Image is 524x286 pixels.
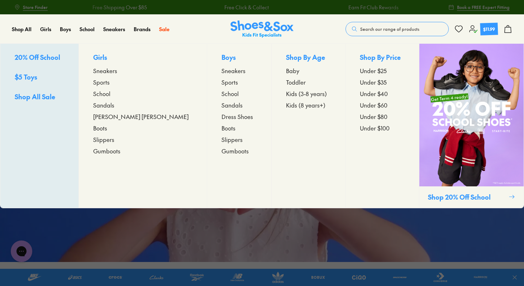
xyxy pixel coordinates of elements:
[15,72,37,81] span: $5 Toys
[15,92,64,103] a: Shop All Sale
[360,52,405,63] p: Shop By Price
[419,44,524,208] a: Shop 20% Off School
[93,124,192,132] a: Boots
[12,25,32,33] a: Shop All
[93,78,192,86] a: Sports
[14,1,48,14] a: Store Finder
[230,20,294,38] img: SNS_Logo_Responsive.svg
[360,89,405,98] a: Under $40
[221,124,235,132] span: Boots
[360,66,387,75] span: Under $25
[221,101,257,109] a: Sandals
[93,135,114,144] span: Slippers
[221,112,257,121] a: Dress Shoes
[221,52,257,63] p: Boys
[286,89,327,98] span: Kids (3-8 years)
[419,44,524,186] img: SCHOOLPROMO_COLLECTION.png
[93,52,192,63] p: Girls
[360,101,405,109] a: Under $60
[224,4,268,11] a: Free Click & Collect
[286,89,331,98] a: Kids (3-8 years)
[448,1,510,14] a: Book a FREE Expert Fitting
[221,135,243,144] span: Slippers
[346,22,449,36] button: Search our range of products
[348,4,398,11] a: Earn Fit Club Rewards
[93,135,192,144] a: Slippers
[93,66,117,75] span: Sneakers
[360,124,390,132] span: Under $100
[60,25,71,33] a: Boys
[221,89,239,98] span: School
[92,4,146,11] a: Free Shipping Over $85
[221,66,246,75] span: Sneakers
[7,238,36,264] iframe: Gorgias live chat messenger
[221,89,257,98] a: School
[360,124,405,132] a: Under $100
[93,89,110,98] span: School
[93,147,192,155] a: Gumboots
[360,26,419,32] span: Search our range of products
[93,66,192,75] a: Sneakers
[134,25,151,33] a: Brands
[286,101,325,109] span: Kids (8 years+)
[221,124,257,132] a: Boots
[221,78,238,86] span: Sports
[469,23,498,35] a: $11.99
[483,25,495,32] div: $11.99
[93,101,192,109] a: Sandals
[360,78,387,86] span: Under $35
[15,72,64,83] a: $5 Toys
[93,112,192,121] a: [PERSON_NAME] [PERSON_NAME]
[221,101,243,109] span: Sandals
[230,20,294,38] a: Shoes & Sox
[286,101,331,109] a: Kids (8 years+)
[286,66,331,75] a: Baby
[286,66,299,75] span: Baby
[159,25,170,33] a: Sale
[15,92,55,101] span: Shop All Sale
[93,101,114,109] span: Sandals
[221,147,249,155] span: Gumboots
[221,66,257,75] a: Sneakers
[23,4,48,10] span: Store Finder
[360,112,387,121] span: Under $80
[428,192,506,202] p: Shop 20% Off School
[93,89,192,98] a: School
[457,4,510,10] span: Book a FREE Expert Fitting
[15,52,64,63] a: 20% Off School
[360,112,405,121] a: Under $80
[286,78,306,86] span: Toddler
[80,25,95,33] a: School
[360,89,388,98] span: Under $40
[221,112,253,121] span: Dress Shoes
[221,147,257,155] a: Gumboots
[93,78,110,86] span: Sports
[93,112,189,121] span: [PERSON_NAME] [PERSON_NAME]
[221,135,257,144] a: Slippers
[93,124,107,132] span: Boots
[221,78,257,86] a: Sports
[40,25,51,33] a: Girls
[93,147,120,155] span: Gumboots
[286,78,331,86] a: Toddler
[360,78,405,86] a: Under $35
[286,52,331,63] p: Shop By Age
[360,66,405,75] a: Under $25
[360,101,387,109] span: Under $60
[15,53,60,62] span: 20% Off School
[103,25,125,33] a: Sneakers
